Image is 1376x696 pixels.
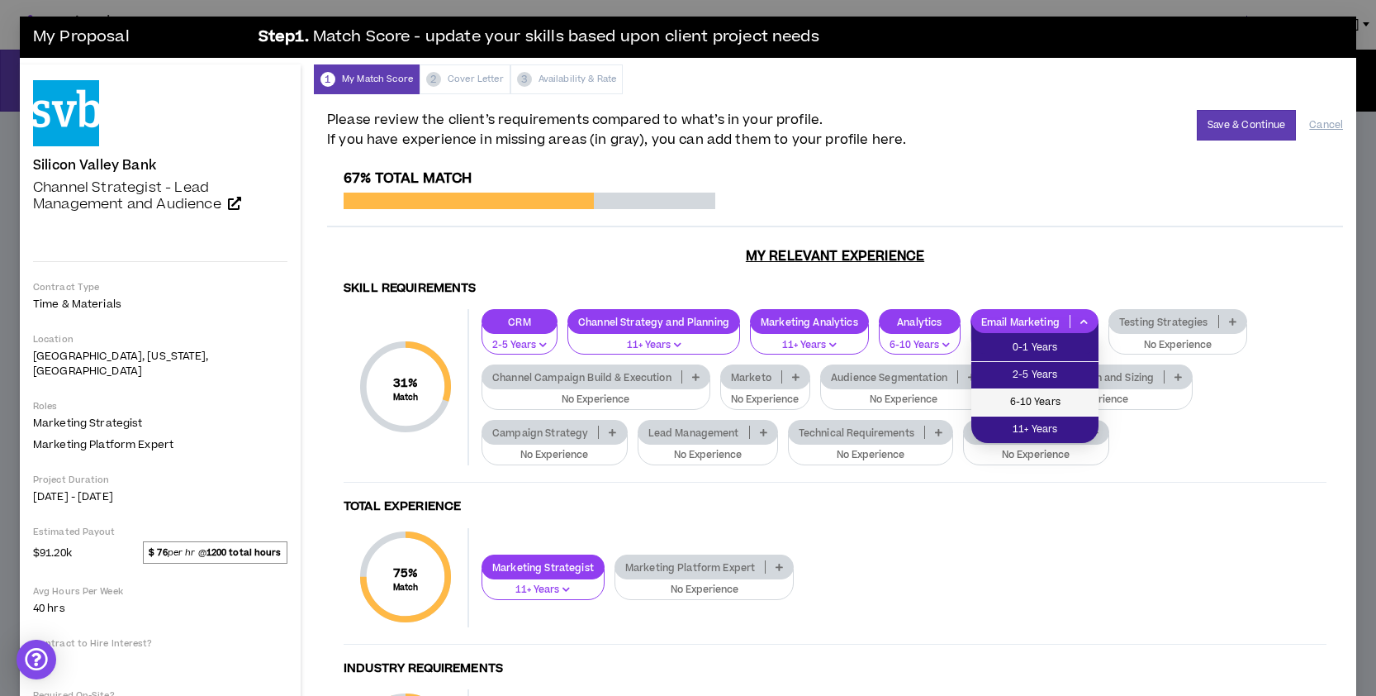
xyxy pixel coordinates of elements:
p: Email Marketing [971,316,1070,328]
p: 40 hrs [33,601,287,616]
span: 1 [320,72,335,87]
p: Channel Strategy and Planning [568,316,739,328]
p: No Experience [1119,338,1236,353]
button: Cancel [1309,111,1343,140]
p: [DATE] - [DATE] [33,489,287,504]
button: No Experience [482,379,710,410]
h4: Skill Requirements [344,281,1326,297]
p: Project Duration [33,474,287,486]
button: No Experience [1108,324,1247,355]
p: Marketing Analytics [751,316,868,328]
p: 11+ Years [492,583,594,598]
button: No Experience [963,434,1109,465]
p: 11+ Years [761,338,858,353]
h4: Industry Requirements [344,661,1326,677]
span: 2-5 Years [981,366,1089,384]
p: Estimated Payout [33,526,287,538]
p: Campaign Strategy [482,427,598,439]
span: per hr @ [143,541,287,563]
p: 6-10 Years [890,338,950,353]
p: Technical Requirements [789,427,924,439]
p: Avg Hours Per Week [33,585,287,598]
span: 75 % [393,565,419,582]
a: Channel Strategist - Lead Management and Audience [33,179,287,212]
p: Channel Campaign Build & Execution [482,371,681,384]
p: Lead Management [638,427,749,439]
p: CRM [482,316,557,328]
p: No Experience [625,583,784,598]
h4: Silicon Valley Bank [33,158,156,173]
b: Step 1 . [259,26,309,50]
button: 6-10 Years [879,324,961,355]
button: No Experience [482,434,628,465]
small: Match [393,392,419,403]
p: Contract Type [33,281,287,293]
p: 2-5 Years [492,338,547,353]
button: Save & Continue [1197,110,1297,141]
h3: My Relevant Experience [327,248,1343,265]
span: 31 % [393,374,419,392]
button: 11+ Years [750,324,869,355]
button: No Experience [614,569,795,600]
span: 6-10 Years [981,393,1089,412]
p: Marketing Strategist [482,561,604,574]
span: Please review the client’s requirements compared to what’s in your profile. If you have experienc... [327,110,906,150]
span: $91.20k [33,542,72,562]
p: 11+ Years [578,338,729,353]
p: No Experience [731,393,800,408]
p: No Experience [492,448,617,463]
div: My Match Score [314,64,420,94]
small: Match [393,582,419,594]
button: No Experience [638,434,778,465]
button: 11+ Years [567,324,740,355]
span: 67% Total Match [344,169,472,188]
p: Testing Strategies [1109,316,1218,328]
p: No Experience [831,393,975,408]
div: Open Intercom Messenger [17,640,56,679]
span: Marketing Strategist [33,416,142,431]
strong: $ 76 [149,546,167,559]
button: No Experience [720,379,810,410]
button: No Experience [788,434,953,465]
span: Match Score - update your skills based upon client project needs [313,26,819,50]
span: 11+ Years [981,421,1089,439]
h3: My Proposal [33,21,248,54]
p: Roles [33,400,287,412]
p: Contract to Hire Interest? [33,637,287,650]
p: No Experience [799,448,942,463]
p: Location [33,333,287,346]
p: Analytics [880,316,960,328]
strong: 1200 total hours [206,546,282,559]
p: Marketo [721,371,781,384]
p: No Experience [974,448,1098,463]
span: Marketing Platform Expert [33,437,173,452]
span: 0-1 Years [981,339,1089,357]
p: Time & Materials [33,297,287,312]
p: No [33,653,287,668]
button: No Experience [820,379,986,410]
p: No Experience [492,393,700,408]
span: Channel Strategist - Lead Management and Audience [33,178,221,214]
p: No Experience [648,448,767,463]
button: 2-5 Years [482,324,558,355]
h4: Total Experience [344,499,1326,515]
p: Audience Segmentation [821,371,957,384]
p: [GEOGRAPHIC_DATA], [US_STATE], [GEOGRAPHIC_DATA] [33,349,287,379]
p: Marketing Platform Expert [615,561,766,574]
button: 11+ Years [482,569,605,600]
